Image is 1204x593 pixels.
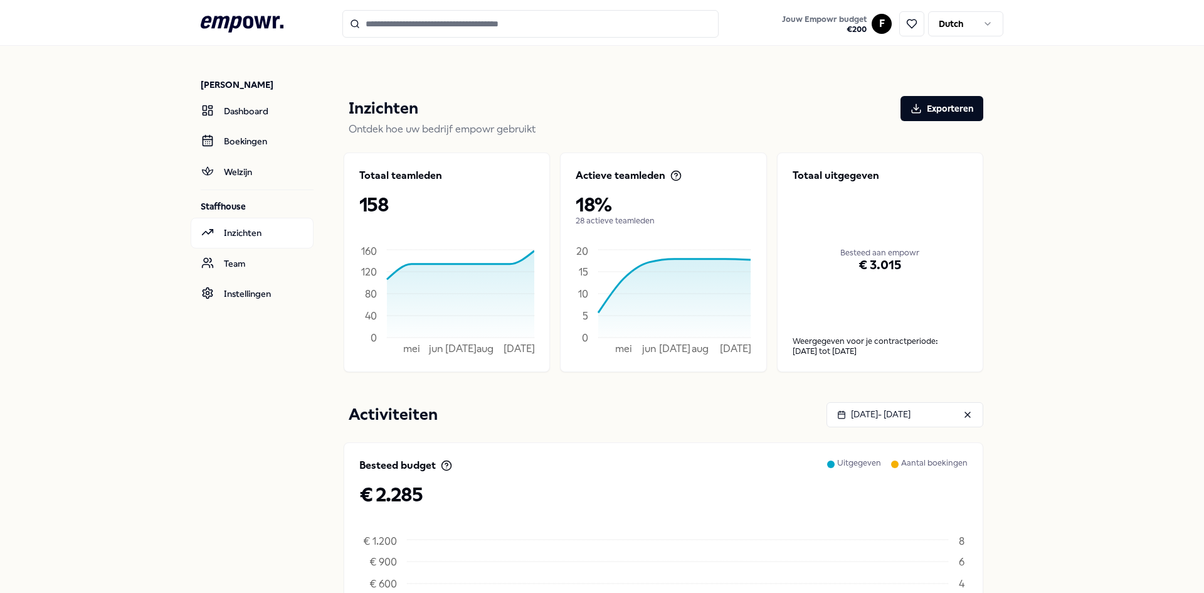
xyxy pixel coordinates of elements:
[959,555,964,567] tspan: 6
[582,331,588,343] tspan: 0
[359,458,436,473] p: Besteed budget
[782,24,867,35] span: € 200
[191,218,314,248] a: Inzichten
[826,402,983,427] button: [DATE]- [DATE]
[201,78,314,91] p: [PERSON_NAME]
[777,11,872,37] a: Jouw Empowr budget€200
[359,483,968,506] p: € 2.285
[504,343,535,355] tspan: [DATE]
[900,96,983,121] button: Exporteren
[578,287,588,299] tspan: 10
[837,458,881,483] p: Uitgegeven
[365,287,377,299] tspan: 80
[959,577,965,589] tspan: 4
[583,309,588,321] tspan: 5
[477,343,494,355] tspan: aug
[349,121,983,137] p: Ontdek hoe uw bedrijf empowr gebruikt
[191,279,314,309] a: Instellingen
[428,343,443,355] tspan: jun
[576,216,751,226] p: 28 actieve teamleden
[793,336,968,346] p: Weergegeven voor je contractperiode:
[793,198,968,307] div: Besteed aan empowr
[371,331,377,343] tspan: 0
[837,407,911,421] div: [DATE] - [DATE]
[361,245,377,257] tspan: 160
[579,265,588,277] tspan: 15
[692,343,709,355] tspan: aug
[342,10,719,38] input: Search for products, categories or subcategories
[782,14,867,24] span: Jouw Empowr budget
[359,168,442,183] p: Totaal teamleden
[191,126,314,156] a: Boekingen
[793,223,968,307] div: € 3.015
[720,343,751,355] tspan: [DATE]
[191,157,314,187] a: Welzijn
[872,14,892,34] button: F
[659,343,690,355] tspan: [DATE]
[369,577,397,589] tspan: € 600
[365,309,377,321] tspan: 40
[793,346,968,356] div: [DATE] tot [DATE]
[369,555,397,567] tspan: € 900
[361,265,377,277] tspan: 120
[191,96,314,126] a: Dashboard
[576,168,665,183] p: Actieve teamleden
[363,535,397,547] tspan: € 1.200
[576,245,588,257] tspan: 20
[349,96,418,121] p: Inzichten
[615,343,632,355] tspan: mei
[779,12,869,37] button: Jouw Empowr budget€200
[201,200,314,213] p: Staffhouse
[959,535,964,547] tspan: 8
[359,193,534,216] p: 158
[191,248,314,279] a: Team
[403,343,420,355] tspan: mei
[349,402,438,427] p: Activiteiten
[642,343,656,355] tspan: jun
[576,193,751,216] p: 18%
[901,458,968,483] p: Aantal boekingen
[793,168,968,183] p: Totaal uitgegeven
[445,343,477,355] tspan: [DATE]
